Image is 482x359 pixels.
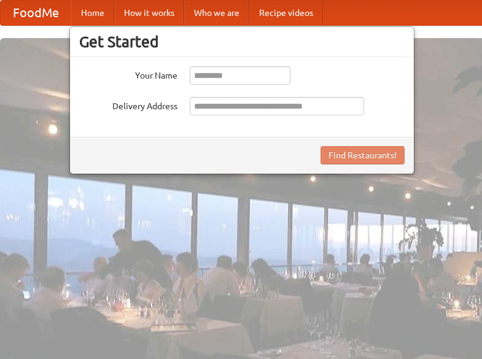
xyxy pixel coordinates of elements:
[321,146,405,164] button: Find Restaurants!
[79,97,177,112] label: Delivery Address
[1,1,71,25] a: FoodMe
[79,33,405,51] h3: Get Started
[249,1,323,25] a: Recipe videos
[79,66,177,82] label: Your Name
[71,1,114,25] a: Home
[184,1,249,25] a: Who we are
[114,1,184,25] a: How it works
